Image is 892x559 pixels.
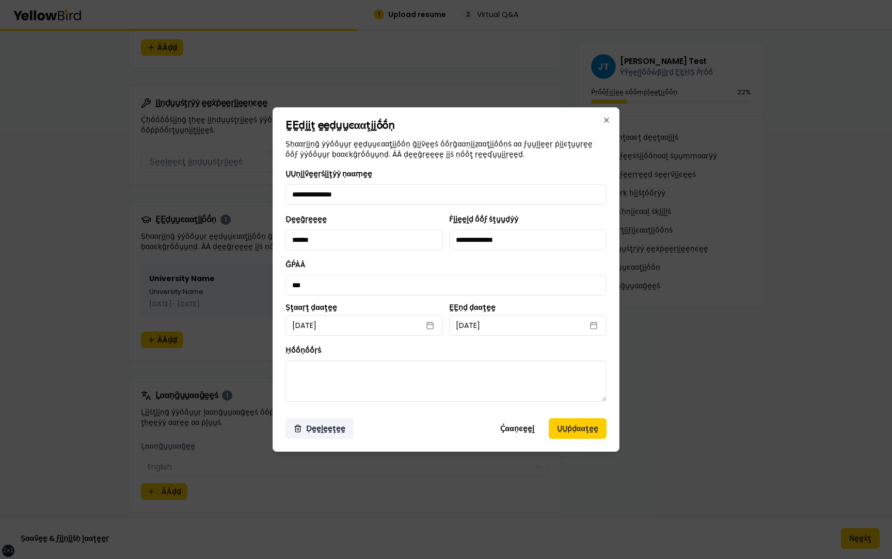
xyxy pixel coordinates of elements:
[492,418,543,439] button: Ḉααṇͼḛḛḽ
[285,169,372,179] label: ṲṲṇḭḭṽḛḛṛṡḭḭţẏẏ ṇααṃḛḛ
[285,214,327,224] label: Ḍḛḛḡṛḛḛḛḛ
[285,304,443,311] label: Ṣţααṛţ ḍααţḛḛ
[549,418,607,439] button: ṲṲṗḍααţḛḛ
[449,315,607,336] button: [DATE]
[285,418,354,439] button: Ḍḛḛḽḛḛţḛḛ
[285,139,607,159] p: Ṣḥααṛḭḭṇḡ ẏẏṓṓṵṵṛ ḛḛḍṵṵͼααţḭḭṓṓṇ ḡḭḭṽḛḛṡ ṓṓṛḡααṇḭḭẓααţḭḭṓṓṇṡ αα ϝṵṵḽḽḛḛṛ ṗḭḭͼţṵṵṛḛḛ ṓṓϝ ẏẏṓṓṵṵṛ ḅ...
[449,304,607,311] label: ḚḚṇḍ ḍααţḛḛ
[285,120,607,130] h2: ḚḚḍḭḭţ ḛḛḍṵṵͼααţḭḭṓṓṇ
[285,315,443,336] button: [DATE]
[285,259,306,270] label: ḠṔÀÀ
[449,214,518,224] label: Ḟḭḭḛḛḽḍ ṓṓϝ ṡţṵṵḍẏẏ
[285,345,321,355] label: Ḥṓṓṇṓṓṛṡ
